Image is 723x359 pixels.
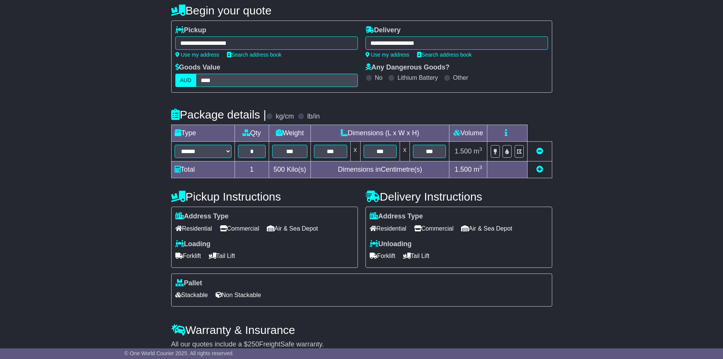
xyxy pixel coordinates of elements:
[171,108,266,121] h4: Package details |
[175,240,211,248] label: Loading
[171,161,235,178] td: Total
[235,161,269,178] td: 1
[175,52,219,58] a: Use my address
[455,166,472,173] span: 1.500
[248,340,259,348] span: 250
[479,146,482,152] sup: 3
[536,147,543,155] a: Remove this item
[269,125,311,142] td: Weight
[171,190,358,203] h4: Pickup Instructions
[370,212,423,221] label: Address Type
[124,350,234,356] span: © One World Courier 2025. All rights reserved.
[175,250,201,262] span: Forklift
[397,74,438,81] label: Lithium Battery
[171,324,552,336] h4: Warranty & Insurance
[276,112,294,121] label: kg/cm
[400,142,410,161] td: x
[414,223,454,234] span: Commercial
[209,250,235,262] span: Tail Lift
[370,250,395,262] span: Forklift
[375,74,383,81] label: No
[536,166,543,173] a: Add new item
[449,125,487,142] td: Volume
[274,166,285,173] span: 500
[235,125,269,142] td: Qty
[453,74,468,81] label: Other
[370,223,406,234] span: Residential
[175,26,206,35] label: Pickup
[175,212,229,221] label: Address Type
[227,52,282,58] a: Search address book
[461,223,512,234] span: Air & Sea Depot
[269,161,311,178] td: Kilo(s)
[175,74,197,87] label: AUD
[171,340,552,349] div: All our quotes include a $ FreightSafe warranty.
[479,164,482,170] sup: 3
[171,125,235,142] td: Type
[417,52,472,58] a: Search address book
[175,63,221,72] label: Goods Value
[175,279,202,288] label: Pallet
[220,223,259,234] span: Commercial
[365,52,410,58] a: Use my address
[365,26,401,35] label: Delivery
[175,289,208,301] span: Stackable
[171,4,552,17] h4: Begin your quote
[311,161,449,178] td: Dimensions in Centimetre(s)
[403,250,430,262] span: Tail Lift
[216,289,261,301] span: Non Stackable
[365,190,552,203] h4: Delivery Instructions
[474,166,482,173] span: m
[307,112,320,121] label: lb/in
[311,125,449,142] td: Dimensions (L x W x H)
[267,223,318,234] span: Air & Sea Depot
[455,147,472,155] span: 1.500
[350,142,360,161] td: x
[175,223,212,234] span: Residential
[370,240,412,248] label: Unloading
[474,147,482,155] span: m
[365,63,450,72] label: Any Dangerous Goods?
